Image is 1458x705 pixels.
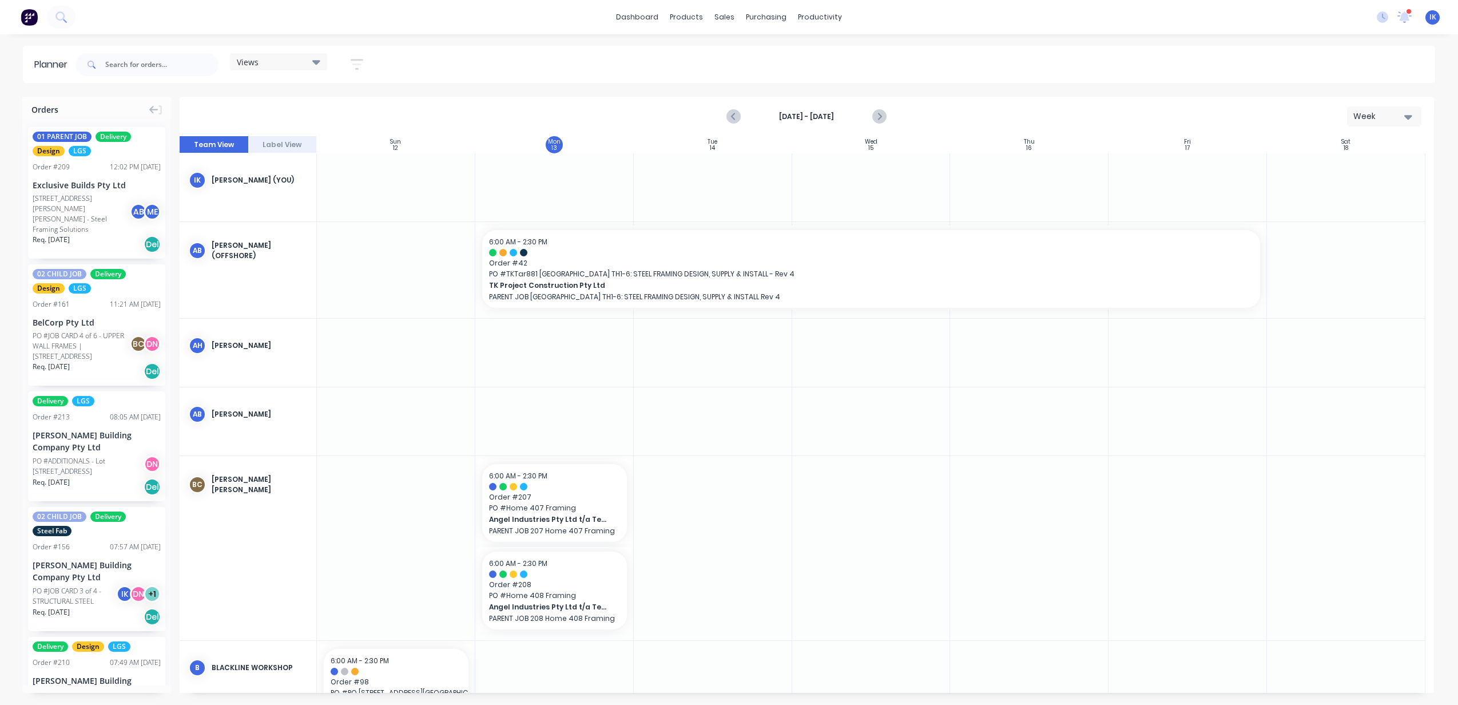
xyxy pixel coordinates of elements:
[144,478,161,496] div: Del
[212,409,307,419] div: [PERSON_NAME]
[708,138,717,145] div: Tue
[33,477,70,488] span: Req. [DATE]
[189,406,206,423] div: AB
[130,203,147,220] div: AB
[33,675,161,699] div: [PERSON_NAME] Building Company Pty Ltd
[110,412,161,422] div: 08:05 AM [DATE]
[212,340,307,351] div: [PERSON_NAME]
[33,586,120,607] div: PO #JOB CARD 3 of 4 - STRUCTURAL STEEL
[390,138,401,145] div: Sun
[189,242,206,259] div: AB
[31,104,58,116] span: Orders
[33,299,70,310] div: Order # 161
[110,658,161,668] div: 07:49 AM [DATE]
[34,58,73,72] div: Planner
[33,512,86,522] span: 02 CHILD JOB
[33,132,92,142] span: 01 PARENT JOB
[489,237,547,247] span: 6:00 AM - 2:30 PM
[393,145,398,151] div: 12
[489,258,1253,268] span: Order # 42
[33,362,70,372] span: Req. [DATE]
[144,363,161,380] div: Del
[1026,145,1032,151] div: 16
[144,203,161,220] div: ME
[489,526,620,535] p: PARENT JOB 207 Home 407 Framing
[489,614,620,623] p: PARENT JOB 208 Home 408 Framing
[1353,110,1406,122] div: Week
[189,172,206,189] div: IK
[189,659,206,676] div: B
[21,9,38,26] img: Factory
[489,492,620,502] span: Order # 207
[33,526,71,536] span: Steel Fab
[868,145,873,151] div: 15
[331,677,462,687] span: Order # 98
[33,658,70,668] div: Order # 210
[33,316,161,328] div: BelCorp Pty Ltd
[33,412,70,422] div: Order # 213
[33,331,133,362] div: PO #JOB CARD 4 of 6 - UPPER WALL FRAMES | [STREET_ADDRESS]
[33,193,133,235] div: [STREET_ADDRESS][PERSON_NAME][PERSON_NAME] - Steel Framing Solutions
[212,240,307,261] div: [PERSON_NAME] (OFFSHORE)
[33,235,70,245] span: Req. [DATE]
[110,299,161,310] div: 11:21 AM [DATE]
[248,136,317,153] button: Label View
[489,559,547,568] span: 6:00 AM - 2:30 PM
[1347,106,1421,126] button: Week
[110,162,161,172] div: 12:02 PM [DATE]
[144,608,161,625] div: Del
[130,585,147,603] div: DN
[116,585,133,603] div: IK
[489,280,1177,291] span: TK Project Construction Pty Ltd
[33,396,68,406] span: Delivery
[144,456,161,473] div: DN
[710,145,715,151] div: 14
[865,138,877,145] div: Wed
[105,53,218,76] input: Search for orders...
[1024,138,1035,145] div: Thu
[489,503,620,513] span: PO # Home 407 Framing
[1185,145,1190,151] div: 17
[189,337,206,354] div: AH
[69,146,91,156] span: LGS
[110,542,161,552] div: 07:57 AM [DATE]
[33,429,161,453] div: [PERSON_NAME] Building Company Pty Ltd
[33,283,65,294] span: Design
[489,580,620,590] span: Order # 208
[489,471,547,481] span: 6:00 AM - 2:30 PM
[90,269,126,279] span: Delivery
[489,591,620,601] span: PO # Home 408 Framing
[33,559,161,583] div: [PERSON_NAME] Building Company Pty Ltd
[144,335,161,352] div: DN
[792,9,848,26] div: productivity
[33,542,70,552] div: Order # 156
[331,656,389,666] span: 6:00 AM - 2:30 PM
[664,9,709,26] div: products
[331,688,462,698] span: PO # PO [STREET_ADDRESS][GEOGRAPHIC_DATA] - Aluminium Screens - Supply & Install
[33,269,86,279] span: 02 CHILD JOB
[33,456,147,477] div: PO #ADDITIONALS - Lot [STREET_ADDRESS]
[1341,138,1350,145] div: Sat
[489,292,1253,301] p: PARENT JOB [GEOGRAPHIC_DATA] TH1-6: STEEL FRAMING DESIGN, SUPPLY & INSTALL Rev 4
[1344,145,1348,151] div: 18
[144,585,161,603] div: + 1
[33,146,65,156] span: Design
[212,474,307,495] div: [PERSON_NAME] [PERSON_NAME]
[72,396,94,406] span: LGS
[489,514,607,525] span: Angel Industries Pty Ltd t/a Teeny Tiny Homes
[33,641,68,652] span: Delivery
[33,179,161,191] div: Exclusive Builds Pty Ltd
[108,641,130,652] span: LGS
[189,476,206,493] div: BC
[90,512,126,522] span: Delivery
[489,602,607,612] span: Angel Industries Pty Ltd t/a Teeny Tiny Homes
[610,9,664,26] a: dashboard
[740,9,792,26] div: purchasing
[709,9,740,26] div: sales
[180,136,248,153] button: Team View
[212,663,307,673] div: BLACKLINE WORKSHOP
[33,162,70,172] div: Order # 209
[33,607,70,617] span: Req. [DATE]
[212,175,307,185] div: [PERSON_NAME] (You)
[749,112,864,122] strong: [DATE] - [DATE]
